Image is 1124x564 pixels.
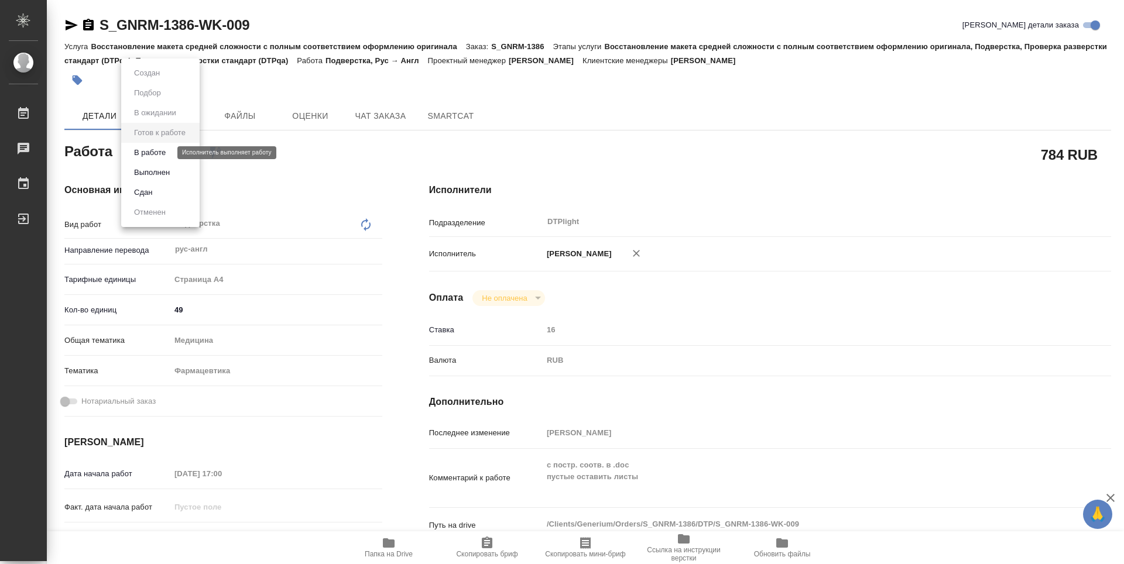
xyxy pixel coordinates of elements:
button: В работе [131,146,169,159]
button: Сдан [131,186,156,199]
button: Выполнен [131,166,173,179]
button: Подбор [131,87,165,99]
button: В ожидании [131,106,180,119]
button: Создан [131,67,163,80]
button: Отменен [131,206,169,219]
button: Готов к работе [131,126,189,139]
